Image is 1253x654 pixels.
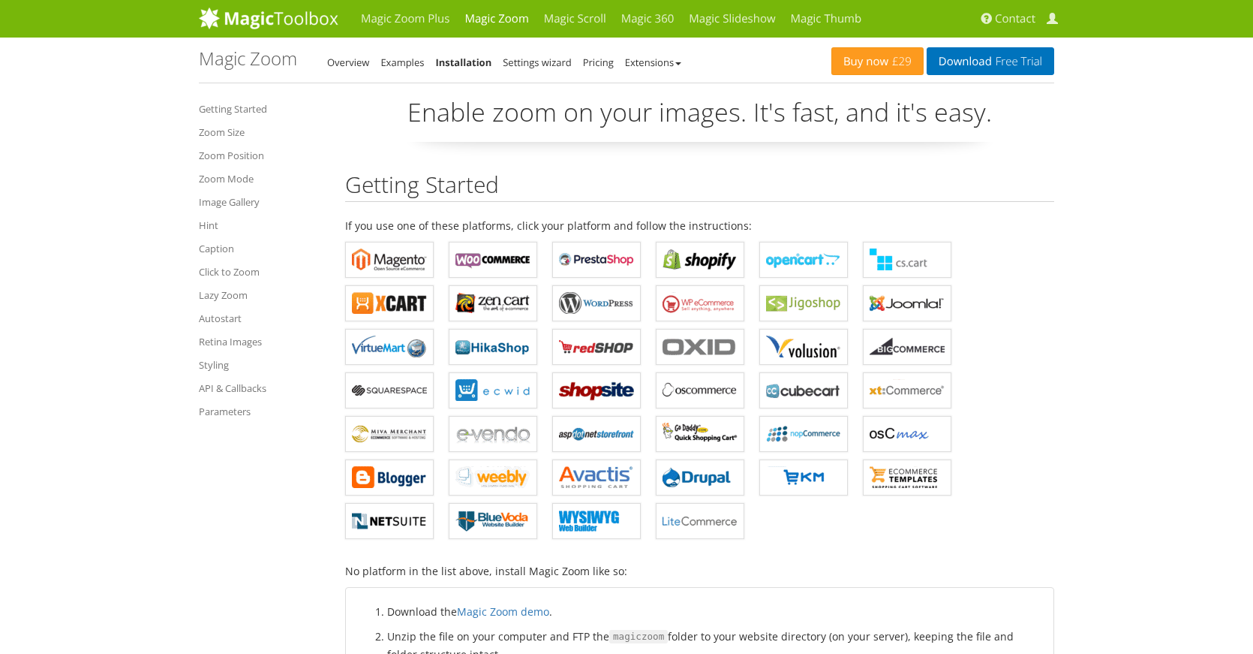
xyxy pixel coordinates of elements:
[663,466,738,489] b: Magic Zoom for Drupal
[656,416,744,452] a: Magic Zoom for GoDaddy Shopping Cart
[327,56,369,69] a: Overview
[552,503,641,539] a: Magic Zoom for WYSIWYG
[455,466,530,489] b: Magic Zoom for Weebly
[352,336,427,358] b: Magic Zoom for VirtueMart
[503,56,572,69] a: Settings wizard
[199,379,323,397] a: API & Callbacks
[766,379,841,402] b: Magic Zoom for CubeCart
[863,242,951,278] a: Magic Zoom for CS-Cart
[352,510,427,532] b: Magic Zoom for NetSuite
[656,460,744,496] a: Magic Zoom for Drupal
[345,242,434,278] a: Magic Zoom for Magento
[352,379,427,402] b: Magic Zoom for Squarespace
[870,249,945,271] b: Magic Zoom for CS-Cart
[345,172,1054,202] h2: Getting Started
[199,263,323,281] a: Click to Zoom
[766,466,841,489] b: Magic Zoom for EKM
[345,372,434,408] a: Magic Zoom for Squarespace
[199,402,323,420] a: Parameters
[559,510,634,532] b: Magic Zoom for WYSIWYG
[663,336,738,358] b: Magic Zoom for OXID
[831,47,924,75] a: Buy now£29
[870,423,945,445] b: Magic Zoom for osCMax
[559,336,634,358] b: Magic Zoom for redSHOP
[345,416,434,452] a: Magic Zoom for Miva Merchant
[455,510,530,532] b: Magic Zoom for BlueVoda
[663,510,738,532] b: Magic Zoom for LiteCommerce
[656,329,744,365] a: Magic Zoom for OXID
[455,336,530,358] b: Magic Zoom for HikaShop
[759,372,848,408] a: Magic Zoom for CubeCart
[449,242,537,278] a: Magic Zoom for WooCommerce
[559,249,634,271] b: Magic Zoom for PrestaShop
[888,56,912,68] span: £29
[552,242,641,278] a: Magic Zoom for PrestaShop
[609,630,668,643] code: magiczoom
[583,56,614,69] a: Pricing
[199,100,323,118] a: Getting Started
[199,356,323,374] a: Styling
[199,170,323,188] a: Zoom Mode
[387,603,1042,620] li: Download the .
[759,242,848,278] a: Magic Zoom for OpenCart
[656,285,744,321] a: Magic Zoom for WP e-Commerce
[352,292,427,315] b: Magic Zoom for X-Cart
[352,249,427,271] b: Magic Zoom for Magento
[449,503,537,539] a: Magic Zoom for BlueVoda
[559,379,634,402] b: Magic Zoom for ShopSite
[870,292,945,315] b: Magic Zoom for Joomla
[552,372,641,408] a: Magic Zoom for ShopSite
[455,249,530,271] b: Magic Zoom for WooCommerce
[345,217,1054,234] p: If you use one of these platforms, click your platform and follow the instructions:
[199,216,323,234] a: Hint
[345,329,434,365] a: Magic Zoom for VirtueMart
[759,285,848,321] a: Magic Zoom for Jigoshop
[199,333,323,351] a: Retina Images
[870,466,945,489] b: Magic Zoom for ecommerce Templates
[552,285,641,321] a: Magic Zoom for WordPress
[663,423,738,445] b: Magic Zoom for GoDaddy Shopping Cart
[663,379,738,402] b: Magic Zoom for osCommerce
[766,292,841,315] b: Magic Zoom for Jigoshop
[766,336,841,358] b: Magic Zoom for Volusion
[663,292,738,315] b: Magic Zoom for WP e-Commerce
[345,460,434,496] a: Magic Zoom for Blogger
[449,416,537,452] a: Magic Zoom for e-vendo
[992,56,1042,68] span: Free Trial
[380,56,424,69] a: Examples
[559,292,634,315] b: Magic Zoom for WordPress
[435,56,491,69] a: Installation
[870,336,945,358] b: Magic Zoom for Bigcommerce
[759,416,848,452] a: Magic Zoom for nopCommerce
[552,460,641,496] a: Magic Zoom for Avactis
[663,249,738,271] b: Magic Zoom for Shopify
[863,285,951,321] a: Magic Zoom for Joomla
[345,285,434,321] a: Magic Zoom for X-Cart
[457,604,549,619] a: Magic Zoom demo
[199,309,323,327] a: Autostart
[625,56,681,69] a: Extensions
[863,372,951,408] a: Magic Zoom for xt:Commerce
[552,416,641,452] a: Magic Zoom for AspDotNetStorefront
[449,329,537,365] a: Magic Zoom for HikaShop
[656,372,744,408] a: Magic Zoom for osCommerce
[345,95,1054,142] p: Enable zoom on your images. It's fast, and it's easy.
[199,240,323,258] a: Caption
[449,285,537,321] a: Magic Zoom for Zen Cart
[552,329,641,365] a: Magic Zoom for redSHOP
[199,146,323,164] a: Zoom Position
[455,379,530,402] b: Magic Zoom for ECWID
[345,562,1054,580] p: No platform in the list above, install Magic Zoom like so:
[863,329,951,365] a: Magic Zoom for Bigcommerce
[870,379,945,402] b: Magic Zoom for xt:Commerce
[559,466,634,489] b: Magic Zoom for Avactis
[759,460,848,496] a: Magic Zoom for EKM
[995,11,1035,26] span: Contact
[927,47,1054,75] a: DownloadFree Trial
[199,193,323,211] a: Image Gallery
[766,423,841,445] b: Magic Zoom for nopCommerce
[656,242,744,278] a: Magic Zoom for Shopify
[199,7,338,29] img: MagicToolbox.com - Image tools for your website
[352,423,427,445] b: Magic Zoom for Miva Merchant
[449,460,537,496] a: Magic Zoom for Weebly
